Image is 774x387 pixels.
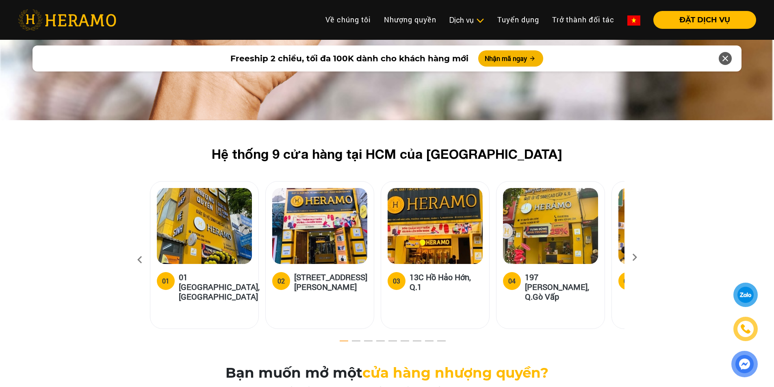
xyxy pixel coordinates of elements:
div: 05 [624,276,631,286]
div: 03 [393,276,400,286]
h3: Bạn muốn mở một [225,365,549,381]
button: 2 [347,339,355,347]
div: 01 [162,276,169,286]
button: 1 [334,339,343,347]
img: heramo-logo.png [18,9,116,30]
img: vn-flag.png [627,15,640,26]
a: Nhượng quyền [377,11,443,28]
button: 8 [420,339,428,347]
h5: 01 [GEOGRAPHIC_DATA], [GEOGRAPHIC_DATA] [179,272,260,301]
img: heramo-13c-ho-hao-hon-quan-1 [388,188,483,264]
img: subToggleIcon [476,17,484,25]
div: 04 [508,276,516,286]
button: Nhận mã ngay [478,50,543,67]
img: phone-icon [741,324,750,334]
img: heramo-01-truong-son-quan-tan-binh [157,188,252,264]
a: ĐẶT DỊCH VỤ [647,16,756,24]
button: 4 [371,339,379,347]
h2: Hệ thống 9 cửa hàng tại HCM của [GEOGRAPHIC_DATA] [163,146,611,162]
h5: 13C Hồ Hảo Hớn, Q.1 [410,272,483,292]
img: heramo-179b-duong-3-thang-2-phuong-11-quan-10 [618,188,713,264]
button: 6 [395,339,403,347]
div: 02 [278,276,285,286]
a: Tuyển dụng [491,11,546,28]
img: heramo-18a-71-nguyen-thi-minh-khai-quan-1 [272,188,367,264]
a: Về chúng tôi [319,11,377,28]
h5: 197 [PERSON_NAME], Q.Gò Vấp [525,272,598,301]
span: Freeship 2 chiều, tối đa 100K dành cho khách hàng mới [230,52,468,65]
button: ĐẶT DỊCH VỤ [653,11,756,29]
a: Trở thành đối tác [546,11,621,28]
button: 7 [408,339,416,347]
h5: [STREET_ADDRESS][PERSON_NAME] [294,272,367,292]
button: 3 [359,339,367,347]
a: phone-icon [735,318,757,340]
button: 9 [432,339,440,347]
button: 5 [383,339,391,347]
img: heramo-197-nguyen-van-luong [503,188,598,264]
div: Dịch vụ [449,15,484,26]
span: cửa hàng nhượng quyền? [362,365,549,381]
